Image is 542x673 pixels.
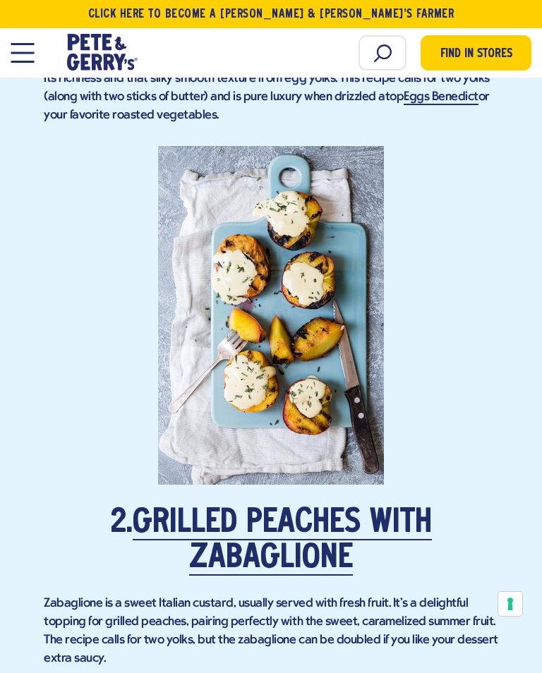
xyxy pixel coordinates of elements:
a: Eggs Benedict [404,90,478,105]
p: Though butter plays an essential role in the sauce, traditional hollandaise gets a lot of its ric... [44,51,498,125]
input: Search [359,35,406,71]
a: Find in Stores [421,35,531,71]
button: Open Mobile Menu Modal Dialog [11,43,34,63]
h2: 2. [44,506,498,576]
button: Your consent preferences for tracking technologies [498,592,522,616]
span: Find in Stores [440,45,512,64]
p: Zabaglione is a sweet Italian custard, usually served with fresh fruit. It's a delightful topping... [44,595,498,668]
a: Grilled Peaches with Zabaglione [133,507,432,576]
